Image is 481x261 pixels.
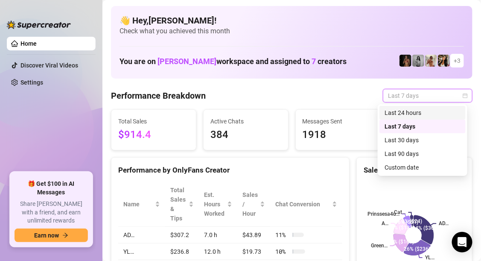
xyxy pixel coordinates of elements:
[452,232,472,252] div: Open Intercom Messenger
[123,199,153,209] span: Name
[438,55,450,67] img: AD
[463,93,468,98] span: calendar
[237,243,270,260] td: $19.73
[157,57,216,66] span: [PERSON_NAME]
[237,182,270,227] th: Sales / Hour
[242,190,258,218] span: Sales / Hour
[385,122,461,131] div: Last 7 days
[399,55,411,67] img: D
[385,149,461,158] div: Last 90 days
[199,227,237,243] td: 7.0 h
[275,247,289,256] span: 10 %
[371,243,388,249] text: Green…
[118,164,342,176] div: Performance by OnlyFans Creator
[303,127,373,143] span: 1918
[364,164,465,176] div: Sales by OnlyFans Creator
[7,21,71,29] img: logo-BBDzfeDw.svg
[111,90,206,102] h4: Performance Breakdown
[237,227,270,243] td: $43.89
[120,15,464,26] h4: 👋 Hey, [PERSON_NAME] !
[270,182,342,227] th: Chat Conversion
[303,117,373,126] span: Messages Sent
[385,108,461,117] div: Last 24 hours
[379,147,466,161] div: Last 90 days
[425,255,434,261] text: YL…
[425,55,437,67] img: Green
[385,135,461,145] div: Last 30 days
[118,227,165,243] td: AD…
[379,161,466,174] div: Custom date
[118,117,189,126] span: Total Sales
[118,127,189,143] span: $914.4
[454,56,461,65] span: + 3
[165,227,199,243] td: $307.2
[15,229,88,242] button: Earn nowarrow-right
[379,133,466,147] div: Last 30 days
[382,220,388,226] text: A…
[412,55,424,67] img: A
[275,199,330,209] span: Chat Conversion
[439,221,449,227] text: AD…
[20,62,78,69] a: Discover Viral Videos
[165,243,199,260] td: $236.8
[312,57,316,66] span: 7
[120,57,347,66] h1: You are on workspace and assigned to creators
[120,26,464,36] span: Check what you achieved this month
[170,185,187,223] span: Total Sales & Tips
[379,120,466,133] div: Last 7 days
[15,200,88,225] span: Share [PERSON_NAME] with a friend, and earn unlimited rewards
[20,79,43,86] a: Settings
[118,243,165,260] td: YL…
[275,230,289,240] span: 11 %
[62,232,68,238] span: arrow-right
[20,40,37,47] a: Home
[210,117,281,126] span: Active Chats
[367,211,399,217] text: Prinssesa4u…
[165,182,199,227] th: Total Sales & Tips
[388,89,467,102] span: Last 7 days
[204,190,225,218] div: Est. Hours Worked
[385,163,461,172] div: Custom date
[34,232,59,239] span: Earn now
[199,243,237,260] td: 12.0 h
[118,182,165,227] th: Name
[394,209,406,215] text: Cat…
[379,106,466,120] div: Last 24 hours
[15,180,88,196] span: 🎁 Get $100 in AI Messages
[210,127,281,143] span: 384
